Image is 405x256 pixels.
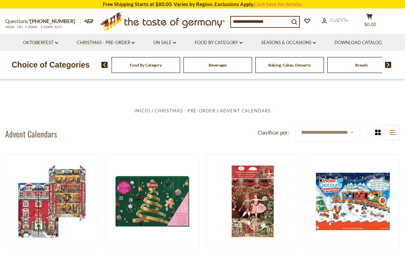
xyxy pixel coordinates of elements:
[130,62,162,68] a: Food By Category
[385,62,391,68] img: next arrow
[155,108,215,113] a: Christmas - PRE-ORDER
[5,25,63,29] span: MON - FRI, 9:00AM - 5:00PM (EST)
[5,129,57,139] h1: Advent Calendars
[77,39,135,47] a: Christmas - PRE-ORDER
[134,108,150,113] a: Inicio
[209,62,227,68] a: Beverages
[322,17,348,24] a: Cuenta
[5,17,80,26] p: Questions?
[220,108,271,113] a: Advent Calendars
[258,128,289,137] label: Clasificar por:
[355,62,368,68] a: Breads
[364,22,376,27] span: $0.00
[23,39,58,47] a: Oktoberfest
[254,1,302,7] a: Click here for details.
[359,13,380,30] button: $0.00
[195,39,243,47] a: Food By Category
[307,155,400,248] img: Kinder Chocolate Countdown Calendar
[106,155,199,248] img: Wicklein Advent Calendar Assorted Gingerbread
[153,39,176,47] a: On Sale
[101,62,108,68] img: previous arrow
[261,39,316,47] a: Seasons & Occasions
[334,39,382,47] a: Download Catalog
[206,155,299,248] img: Heidel Christmas Fairy Tale Chocolate Advent Calendar
[268,62,311,68] a: Baking, Cakes, Desserts
[330,17,348,23] span: Cuenta
[30,18,75,24] a: [PHONE_NUMBER]
[5,155,98,248] img: Windel Manor House Advent Calendar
